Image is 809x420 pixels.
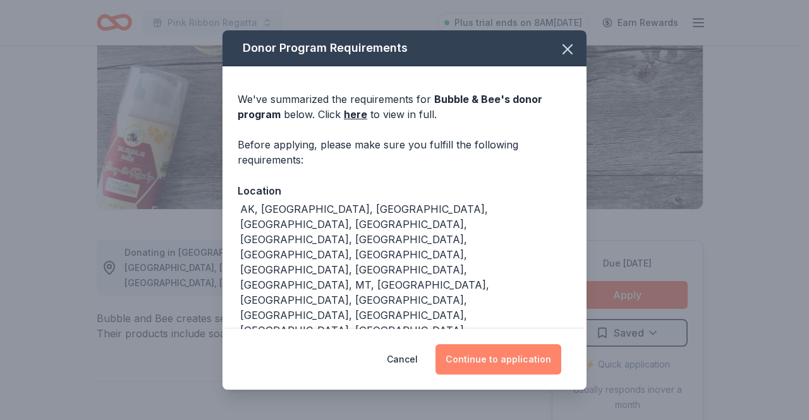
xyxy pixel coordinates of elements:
button: Cancel [387,344,418,375]
div: Location [238,183,571,199]
div: AK, [GEOGRAPHIC_DATA], [GEOGRAPHIC_DATA], [GEOGRAPHIC_DATA], [GEOGRAPHIC_DATA], [GEOGRAPHIC_DATA]... [240,201,571,368]
a: here [344,107,367,122]
button: Continue to application [435,344,561,375]
div: We've summarized the requirements for below. Click to view in full. [238,92,571,122]
div: Donor Program Requirements [222,30,587,66]
div: Before applying, please make sure you fulfill the following requirements: [238,137,571,167]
